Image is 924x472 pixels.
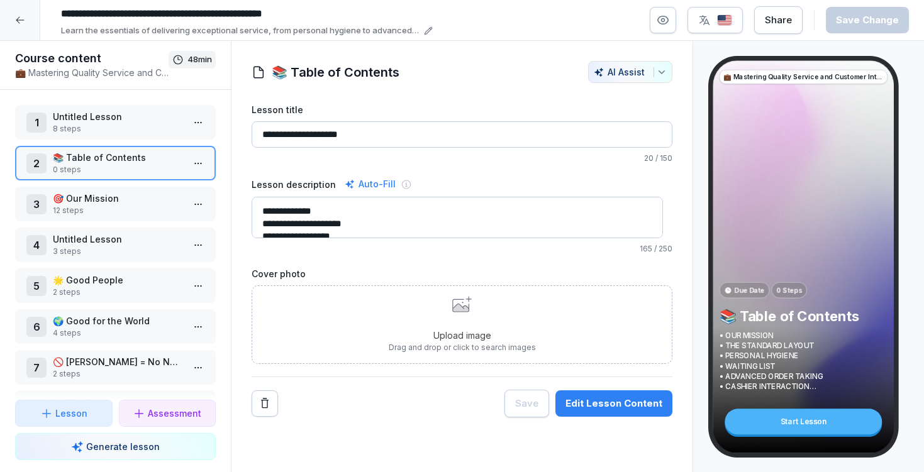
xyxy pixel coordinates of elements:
[515,397,538,410] div: Save
[15,309,216,344] div: 6🌍 Good for the World4 steps
[53,192,183,205] p: 🎯 Our Mission
[252,267,672,280] label: Cover photo
[725,409,882,434] div: Start Lesson
[252,390,278,417] button: Remove
[15,228,216,262] div: 4Untitled Lesson3 steps
[53,273,183,287] p: 🌟 Good People
[252,178,336,191] label: Lesson description
[15,433,216,460] button: Generate lesson
[588,61,672,83] button: AI Assist
[53,368,183,380] p: 2 steps
[252,103,672,116] label: Lesson title
[252,243,672,255] p: / 250
[15,187,216,221] div: 3🎯 Our Mission12 steps
[55,407,87,420] p: Lesson
[15,400,113,427] button: Lesson
[389,342,536,353] p: Drag and drop or click to search images
[644,153,654,163] span: 20
[53,233,183,246] p: Untitled Lesson
[15,146,216,180] div: 2📚 Table of Contents0 steps
[26,276,47,296] div: 5
[723,72,883,82] p: 💼 Mastering Quality Service and Customer Interaction
[53,205,183,216] p: 12 steps
[504,390,549,417] button: Save
[15,350,216,385] div: 7🚫 [PERSON_NAME] = No Name2 steps
[53,151,183,164] p: 📚 Table of Contents
[148,407,201,420] p: Assessment
[26,194,47,214] div: 3
[735,285,765,295] p: Due Date
[53,110,183,123] p: Untitled Lesson
[26,235,47,255] div: 4
[86,440,160,453] p: Generate lesson
[389,329,536,342] p: Upload image
[594,67,667,77] div: AI Assist
[272,63,399,82] h1: 📚 Table of Contents
[53,327,183,339] p: 4 steps
[53,123,183,134] p: 8 steps
[53,164,183,175] p: 0 steps
[826,7,909,33] button: Save Change
[26,113,47,133] div: 1
[26,358,47,378] div: 7
[53,246,183,257] p: 3 steps
[119,400,216,427] button: Assessment
[754,6,803,34] button: Share
[15,268,216,303] div: 5🌟 Good People2 steps
[555,390,672,417] button: Edit Lesson Content
[15,105,216,140] div: 1Untitled Lesson8 steps
[187,53,212,66] p: 48 min
[53,355,183,368] p: 🚫 [PERSON_NAME] = No Name
[53,314,183,327] p: 🌍 Good for the World
[836,13,899,27] div: Save Change
[15,66,169,79] p: 💼 Mastering Quality Service and Customer Interaction
[15,51,169,66] h1: Course content
[61,25,420,37] p: Learn the essentials of delivering exceptional service, from personal hygiene to advanced order t...
[719,307,887,325] p: 📚 Table of Contents
[53,287,183,298] p: 2 steps
[717,14,732,26] img: us.svg
[640,244,652,253] span: 165
[26,317,47,337] div: 6
[252,153,672,164] p: / 150
[719,331,887,392] p: • OUR MISSION • THE STANDARD LAYOUT • PERSONAL HYGIENE • WAITING LIST • ADVANCED ORDER TAKING • C...
[776,285,801,295] p: 0 Steps
[565,397,662,410] div: Edit Lesson Content
[26,153,47,173] div: 2
[342,177,398,192] div: Auto-Fill
[765,13,792,27] div: Share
